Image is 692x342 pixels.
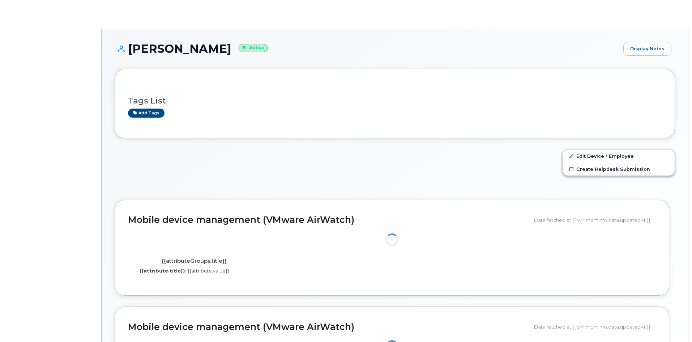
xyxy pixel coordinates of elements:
[534,213,656,227] div: Data fetched at {{ VM.mdmInfo.data.updatedAt }}
[115,42,620,55] h1: [PERSON_NAME]
[133,258,255,264] h4: {{attributeGroups.title}}
[128,215,529,225] h2: Mobile device management (VMware AirWatch)
[128,322,529,332] h2: Mobile device management (VMware AirWatch)
[623,42,671,56] a: Display Notes
[188,268,229,274] span: {{attribute.value}}
[563,149,675,162] a: Edit Device / Employee
[128,96,662,105] h3: Tags List
[563,162,675,176] a: Create Helpdesk Submission
[239,44,268,52] small: Active
[128,109,165,118] a: Add tags
[139,267,187,274] label: {{attribute.title}}:
[534,320,656,334] div: Data fetched at {{ VM.mdmInfo.data.updatedAt }}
